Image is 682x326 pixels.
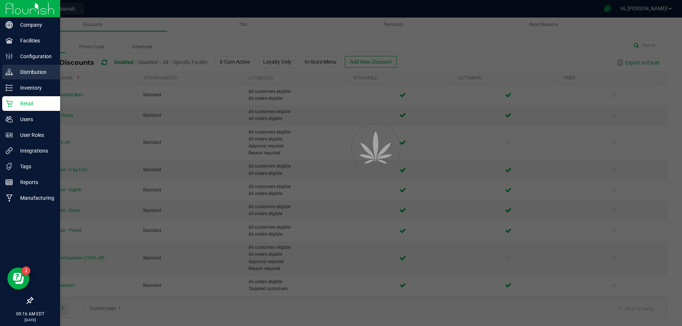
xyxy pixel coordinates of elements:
[3,317,57,323] p: [DATE]
[5,147,13,154] inline-svg: Integrations
[5,194,13,202] inline-svg: Manufacturing
[13,162,57,171] p: Tags
[3,311,57,317] p: 09:16 AM EDT
[13,146,57,155] p: Integrations
[5,21,13,29] inline-svg: Company
[13,131,57,139] p: User Roles
[5,53,13,60] inline-svg: Configuration
[13,99,57,108] p: Retail
[22,266,30,275] iframe: Resource center unread badge
[5,116,13,123] inline-svg: Users
[5,131,13,139] inline-svg: User Roles
[13,52,57,61] p: Configuration
[13,194,57,202] p: Manufacturing
[13,115,57,124] p: Users
[7,267,29,289] iframe: Resource center
[13,68,57,76] p: Distribution
[13,36,57,45] p: Facilities
[13,83,57,92] p: Inventory
[5,68,13,76] inline-svg: Distribution
[5,84,13,91] inline-svg: Inventory
[13,178,57,187] p: Reports
[5,163,13,170] inline-svg: Tags
[5,37,13,44] inline-svg: Facilities
[13,20,57,29] p: Company
[5,100,13,107] inline-svg: Retail
[5,179,13,186] inline-svg: Reports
